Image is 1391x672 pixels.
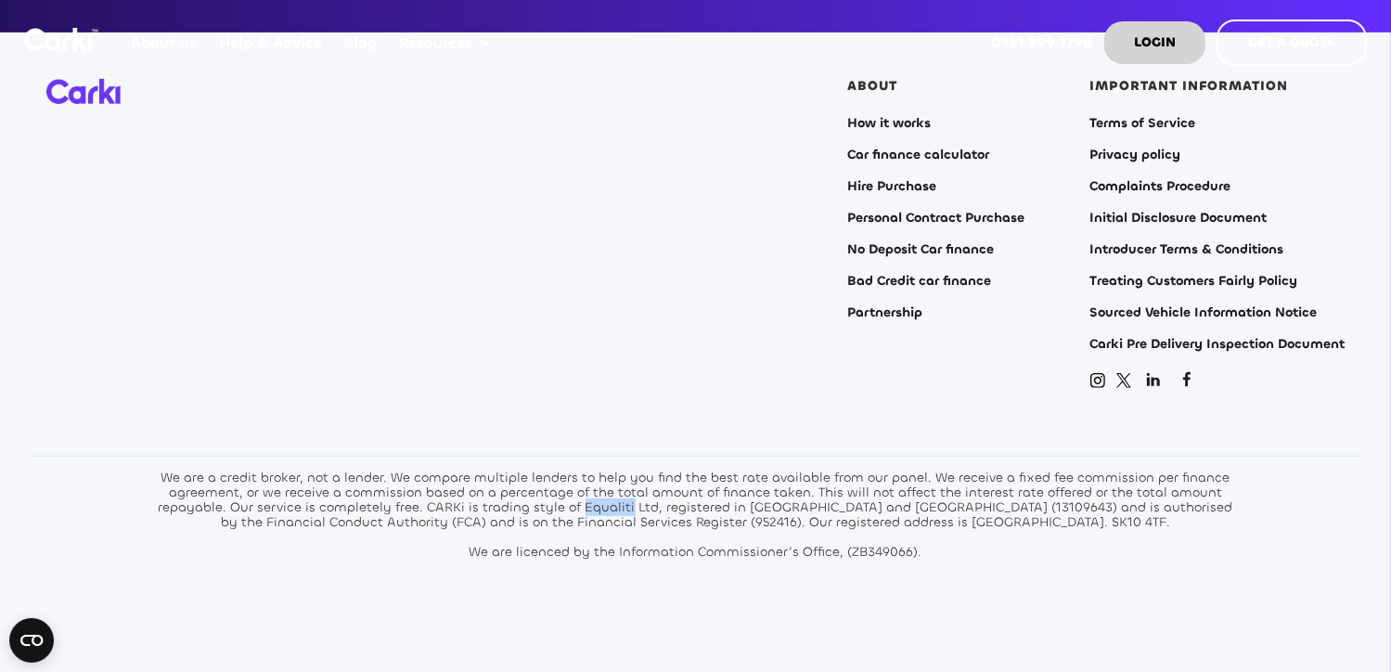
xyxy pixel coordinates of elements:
div: We are a credit broker, not a lender. We compare multiple lenders to help you find the best rate ... [153,471,1239,560]
button: Open CMP widget [9,618,54,663]
strong: 0161 399 1798 [991,32,1093,52]
a: Introducer Terms & Conditions [1090,242,1284,257]
div: ABOUT [848,79,898,94]
a: Complaints Procedure [1090,179,1231,194]
a: How it works [848,116,932,131]
a: Help & Advice [208,6,332,79]
a: Carki Pre Delivery Inspection Document [1090,337,1346,352]
img: Carki logo [46,79,121,104]
a: GET A QUOTE [1217,19,1367,66]
a: Car finance calculator [848,148,990,162]
a: Terms of Service [1090,116,1196,131]
a: Initial Disclosure Document [1090,211,1268,226]
a: About us [121,6,208,79]
div: Resources [399,33,472,54]
div: IMPORTANT INFORMATION [1090,79,1289,94]
a: No Deposit Car finance [848,242,995,257]
a: Bad Credit car finance [848,274,992,289]
a: Blog [333,6,388,79]
a: Hire Purchase [848,179,937,194]
a: Personal Contract Purchase [848,211,1025,226]
strong: LOGIN [1134,33,1176,51]
a: Sourced Vehicle Information Notice [1090,305,1318,320]
a: Partnership [848,305,923,320]
a: 0161 399 1798 [981,6,1104,79]
div: Resources [388,7,509,78]
strong: GET A QUOTE [1248,33,1335,51]
a: Treating Customers Fairly Policy [1090,274,1298,289]
a: home [24,28,98,51]
img: Logo [24,28,98,51]
a: LOGIN [1104,21,1205,64]
a: Privacy policy [1090,148,1181,162]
